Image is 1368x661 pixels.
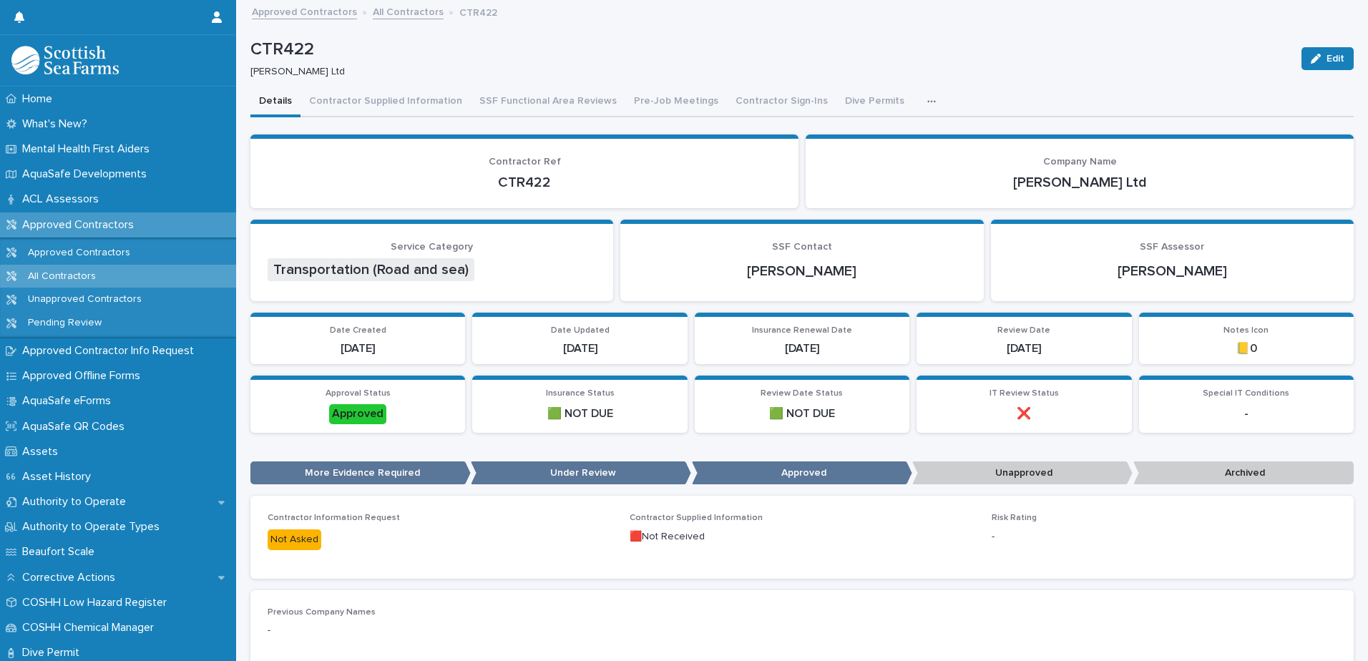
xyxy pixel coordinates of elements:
span: Review Date [997,326,1050,335]
span: Insurance Status [546,389,615,398]
p: 📒0 [1148,342,1345,356]
span: Contractor Information Request [268,514,400,522]
p: Home [16,92,64,106]
span: Edit [1327,54,1344,64]
a: All Contractors [373,3,444,19]
span: IT Review Status [990,389,1059,398]
span: Notes Icon [1223,326,1269,335]
p: Beaufort Scale [16,545,106,559]
span: Date Created [330,326,386,335]
button: Pre-Job Meetings [625,87,727,117]
p: COSHH Chemical Manager [16,621,165,635]
p: CTR422 [250,39,1290,60]
p: [DATE] [703,342,901,356]
span: SSF Contact [772,242,832,252]
p: Under Review [471,461,691,485]
p: 🟩 NOT DUE [703,407,901,421]
p: Approved Contractors [16,218,145,232]
p: Pending Review [16,317,113,329]
p: CTR422 [268,174,781,191]
p: - [1148,407,1345,421]
p: 🟥Not Received [630,529,974,544]
p: [PERSON_NAME] [1008,263,1337,280]
span: SSF Assessor [1140,242,1204,252]
p: [DATE] [259,342,456,356]
span: Contractor Ref [489,157,561,167]
div: Approved [329,404,386,423]
p: CTR422 [459,4,497,19]
span: Service Category [391,242,473,252]
p: Approved [692,461,912,485]
p: Asset History [16,470,102,484]
p: [PERSON_NAME] Ltd [250,66,1284,78]
p: - [268,623,612,638]
p: [PERSON_NAME] [637,263,966,280]
p: Approved Contractors [16,247,142,259]
p: ACL Assessors [16,192,110,206]
p: Assets [16,445,69,459]
p: Approved Offline Forms [16,369,152,383]
span: Review Date Status [761,389,843,398]
span: Transportation (Road and sea) [268,258,474,281]
p: Archived [1133,461,1354,485]
span: Special IT Conditions [1203,389,1289,398]
p: More Evidence Required [250,461,471,485]
p: [DATE] [481,342,678,356]
p: Authority to Operate [16,495,137,509]
p: Unapproved Contractors [16,293,153,305]
span: Approval Status [326,389,391,398]
button: Dive Permits [836,87,913,117]
span: Risk Rating [992,514,1037,522]
a: Approved Contractors [252,3,357,19]
p: - [992,529,1337,544]
p: [PERSON_NAME] Ltd [823,174,1337,191]
span: Previous Company Names [268,608,376,617]
span: Contractor Supplied Information [630,514,763,522]
p: AquaSafe Developments [16,167,158,181]
p: COSHH Low Hazard Register [16,596,178,609]
button: Contractor Sign-Ins [727,87,836,117]
p: Mental Health First Aiders [16,142,161,156]
p: AquaSafe eForms [16,394,122,408]
p: Corrective Actions [16,571,127,584]
p: Authority to Operate Types [16,520,171,534]
p: Approved Contractor Info Request [16,344,205,358]
span: Date Updated [551,326,610,335]
p: Dive Permit [16,646,91,660]
span: Company Name [1043,157,1117,167]
p: ❌ [925,407,1123,421]
div: Not Asked [268,529,321,550]
p: 🟩 NOT DUE [481,407,678,421]
button: Edit [1301,47,1354,70]
button: SSF Functional Area Reviews [471,87,625,117]
button: Details [250,87,301,117]
button: Contractor Supplied Information [301,87,471,117]
p: [DATE] [925,342,1123,356]
p: AquaSafe QR Codes [16,420,136,434]
p: What's New? [16,117,99,131]
p: Unapproved [912,461,1133,485]
img: bPIBxiqnSb2ggTQWdOVV [11,46,119,74]
p: All Contractors [16,270,107,283]
span: Insurance Renewal Date [752,326,852,335]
